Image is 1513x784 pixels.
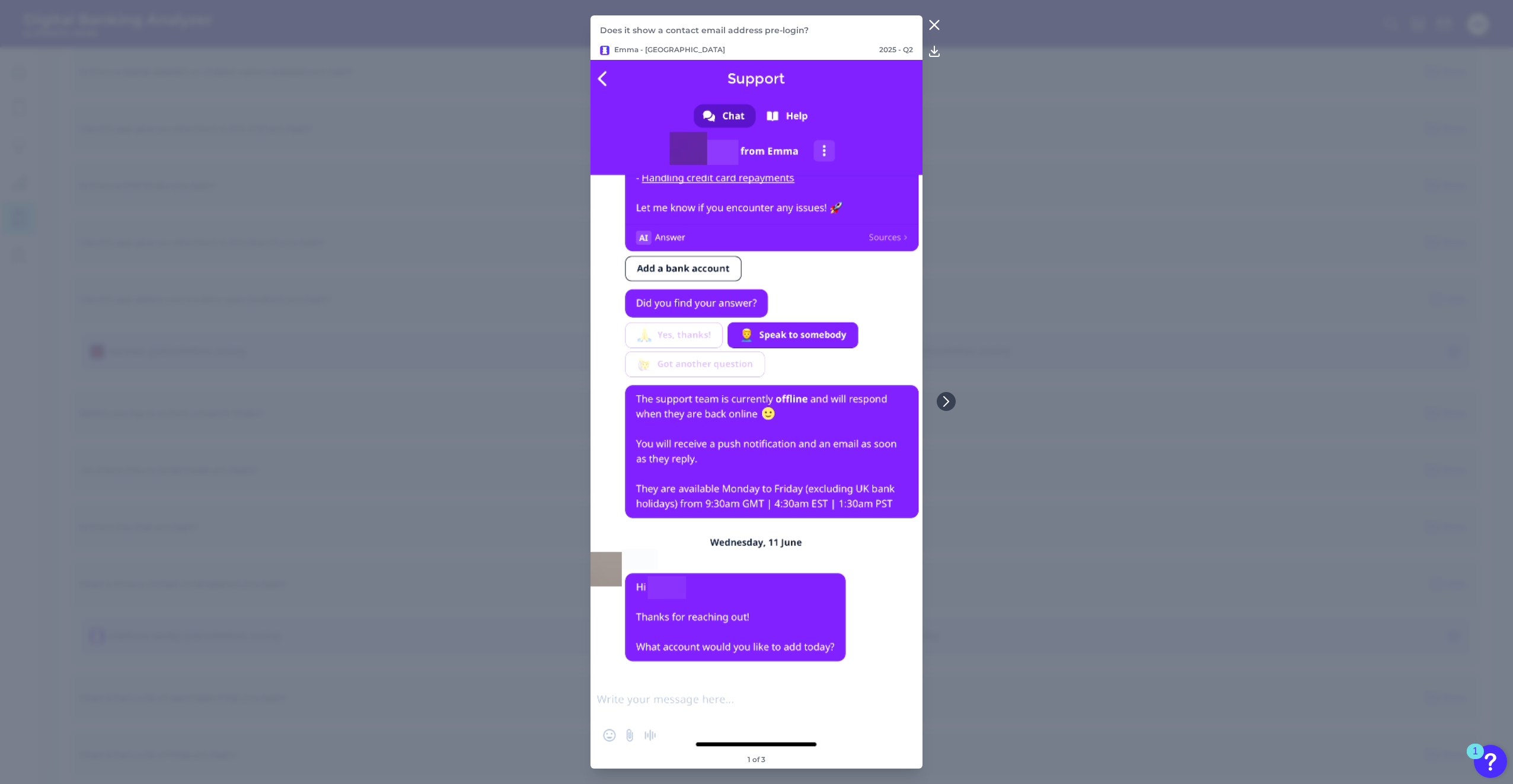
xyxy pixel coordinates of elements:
div: 1 [1473,751,1478,767]
footer: 1 of 3 [743,750,770,769]
p: 2025 - Q2 [879,45,913,55]
p: Emma - [GEOGRAPHIC_DATA] [600,45,725,55]
img: Emma-Q2-2025-32-001.png [590,60,923,750]
img: Emma [600,46,609,55]
button: Open Resource Center, 1 new notification [1474,745,1507,778]
p: Does it show a contact email address pre-login? [600,25,913,36]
